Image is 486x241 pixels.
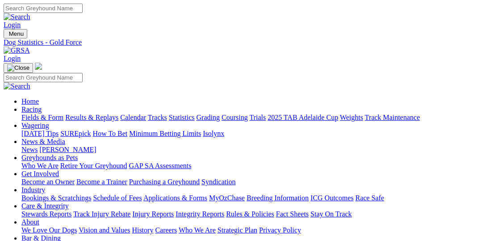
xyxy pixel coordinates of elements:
a: Integrity Reports [176,210,224,218]
a: Home [21,97,39,105]
a: Retire Your Greyhound [60,162,127,169]
div: About [21,226,482,234]
span: Menu [9,30,24,37]
a: Purchasing a Greyhound [129,178,200,186]
a: Tracks [148,114,167,121]
a: Weights [340,114,363,121]
div: Get Involved [21,178,482,186]
a: Fact Sheets [276,210,309,218]
a: About [21,218,39,226]
a: News & Media [21,138,65,145]
a: Results & Replays [65,114,118,121]
a: GAP SA Assessments [129,162,192,169]
div: Care & Integrity [21,210,482,218]
a: Industry [21,186,45,194]
a: Trials [249,114,266,121]
a: Fields & Form [21,114,63,121]
a: 2025 TAB Adelaide Cup [268,114,338,121]
img: Search [4,82,30,90]
a: Grading [197,114,220,121]
a: Isolynx [203,130,224,137]
a: MyOzChase [209,194,245,202]
a: Who We Are [21,162,59,169]
a: Breeding Information [247,194,309,202]
a: Privacy Policy [259,226,301,234]
button: Toggle navigation [4,29,27,38]
a: Injury Reports [132,210,174,218]
img: GRSA [4,47,30,55]
div: Greyhounds as Pets [21,162,482,170]
a: Dog Statistics - Gold Force [4,38,482,47]
a: Vision and Values [79,226,130,234]
a: Track Maintenance [365,114,420,121]
a: Careers [155,226,177,234]
img: Close [7,64,29,72]
a: Track Injury Rebate [73,210,130,218]
a: Stewards Reports [21,210,71,218]
a: ICG Outcomes [310,194,353,202]
a: Become a Trainer [76,178,127,186]
a: Bookings & Scratchings [21,194,91,202]
div: Industry [21,194,482,202]
a: Become an Owner [21,178,75,186]
div: Racing [21,114,482,122]
div: Wagering [21,130,482,138]
a: How To Bet [93,130,128,137]
input: Search [4,4,83,13]
img: logo-grsa-white.png [35,63,42,70]
div: News & Media [21,146,482,154]
a: Care & Integrity [21,202,69,210]
a: SUREpick [60,130,91,137]
a: Rules & Policies [226,210,274,218]
a: Syndication [201,178,235,186]
a: Minimum Betting Limits [129,130,201,137]
a: Login [4,21,21,29]
a: We Love Our Dogs [21,226,77,234]
a: Schedule of Fees [93,194,142,202]
a: News [21,146,38,153]
a: Login [4,55,21,62]
button: Toggle navigation [4,63,33,73]
a: Coursing [222,114,248,121]
a: [DATE] Tips [21,130,59,137]
a: Calendar [120,114,146,121]
a: Greyhounds as Pets [21,154,78,161]
a: [PERSON_NAME] [39,146,96,153]
a: Stay On Track [310,210,352,218]
img: Search [4,13,30,21]
a: Wagering [21,122,49,129]
a: Applications & Forms [143,194,207,202]
a: Statistics [169,114,195,121]
a: Get Involved [21,170,59,178]
a: Strategic Plan [218,226,257,234]
a: Racing [21,106,42,113]
input: Search [4,73,83,82]
a: Who We Are [179,226,216,234]
a: Race Safe [355,194,384,202]
a: History [132,226,153,234]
